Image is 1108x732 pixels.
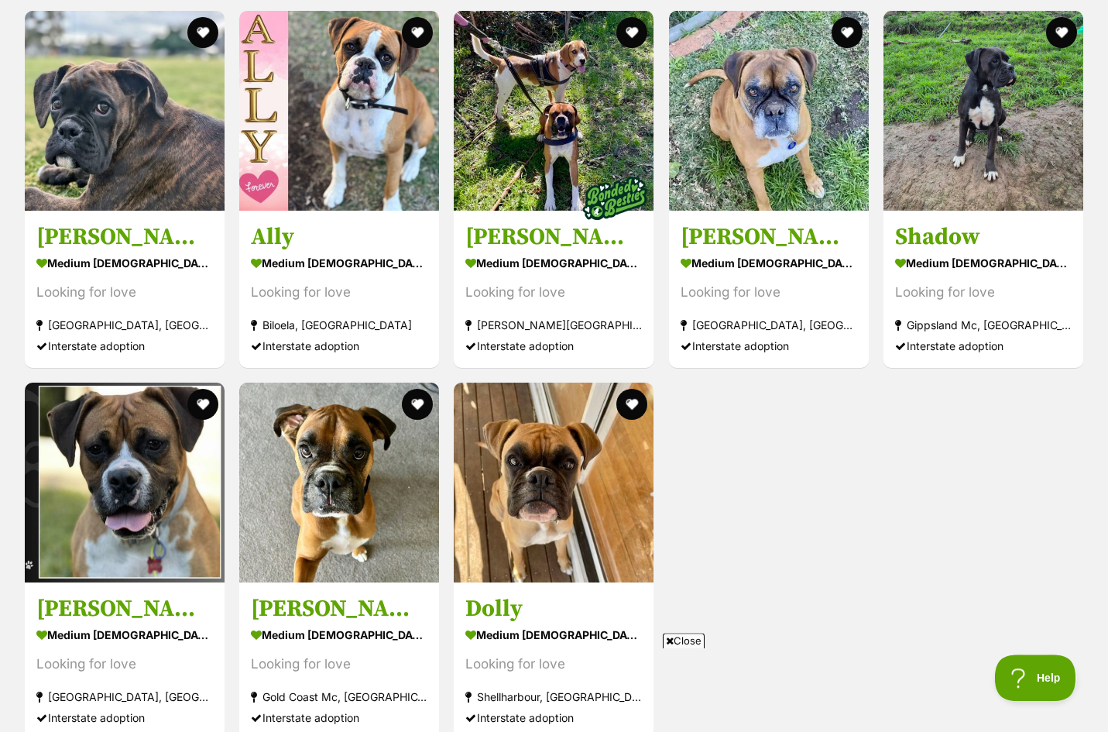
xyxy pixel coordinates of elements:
[577,160,654,237] img: bonded besties
[883,11,1083,211] img: Shadow
[663,633,705,648] span: Close
[402,17,433,48] button: favourite
[681,314,857,335] div: [GEOGRAPHIC_DATA], [GEOGRAPHIC_DATA]
[36,686,213,706] div: [GEOGRAPHIC_DATA], [GEOGRAPHIC_DATA]
[895,335,1072,356] div: Interstate adoption
[465,222,642,252] h3: [PERSON_NAME] & [PERSON_NAME]
[465,335,642,356] div: Interstate adoption
[681,252,857,274] div: medium [DEMOGRAPHIC_DATA] Dog
[36,593,213,623] h3: [PERSON_NAME]
[465,282,642,303] div: Looking for love
[895,222,1072,252] h3: Shadow
[617,17,648,48] button: favourite
[239,211,439,368] a: Ally medium [DEMOGRAPHIC_DATA] Dog Looking for love Biloela, [GEOGRAPHIC_DATA] Interstate adoptio...
[25,383,225,583] img: Charlie
[251,282,427,303] div: Looking for love
[179,655,930,724] iframe: Advertisement
[251,314,427,335] div: Biloela, [GEOGRAPHIC_DATA]
[454,211,653,368] a: [PERSON_NAME] & [PERSON_NAME] medium [DEMOGRAPHIC_DATA] Dog Looking for love [PERSON_NAME][GEOGRA...
[251,593,427,623] h3: [PERSON_NAME]
[681,282,857,303] div: Looking for love
[36,706,213,727] div: Interstate adoption
[36,282,213,303] div: Looking for love
[36,653,213,674] div: Looking for love
[251,222,427,252] h3: Ally
[465,623,642,645] div: medium [DEMOGRAPHIC_DATA] Dog
[25,211,225,368] a: [PERSON_NAME] medium [DEMOGRAPHIC_DATA] Dog Looking for love [GEOGRAPHIC_DATA], [GEOGRAPHIC_DATA]...
[895,252,1072,274] div: medium [DEMOGRAPHIC_DATA] Dog
[681,335,857,356] div: Interstate adoption
[239,11,439,211] img: Ally
[1046,17,1077,48] button: favourite
[187,17,218,48] button: favourite
[617,389,648,420] button: favourite
[454,383,653,583] img: Dolly
[36,314,213,335] div: [GEOGRAPHIC_DATA], [GEOGRAPHIC_DATA]
[883,211,1083,368] a: Shadow medium [DEMOGRAPHIC_DATA] Dog Looking for love Gippsland Mc, [GEOGRAPHIC_DATA] Interstate ...
[36,623,213,645] div: medium [DEMOGRAPHIC_DATA] Dog
[239,383,439,583] img: Leo
[187,389,218,420] button: favourite
[465,314,642,335] div: [PERSON_NAME][GEOGRAPHIC_DATA], [GEOGRAPHIC_DATA]
[25,11,225,211] img: Baxter
[681,222,857,252] h3: [PERSON_NAME]
[832,17,863,48] button: favourite
[995,655,1077,701] iframe: Help Scout Beacon - Open
[36,222,213,252] h3: [PERSON_NAME]
[251,335,427,356] div: Interstate adoption
[465,252,642,274] div: medium [DEMOGRAPHIC_DATA] Dog
[36,335,213,356] div: Interstate adoption
[669,211,869,368] a: [PERSON_NAME] medium [DEMOGRAPHIC_DATA] Dog Looking for love [GEOGRAPHIC_DATA], [GEOGRAPHIC_DATA]...
[895,314,1072,335] div: Gippsland Mc, [GEOGRAPHIC_DATA]
[465,593,642,623] h3: Dolly
[251,623,427,645] div: medium [DEMOGRAPHIC_DATA] Dog
[454,11,653,211] img: Wally & Josie
[36,252,213,274] div: medium [DEMOGRAPHIC_DATA] Dog
[251,252,427,274] div: medium [DEMOGRAPHIC_DATA] Dog
[895,282,1072,303] div: Looking for love
[669,11,869,211] img: Jessie
[402,389,433,420] button: favourite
